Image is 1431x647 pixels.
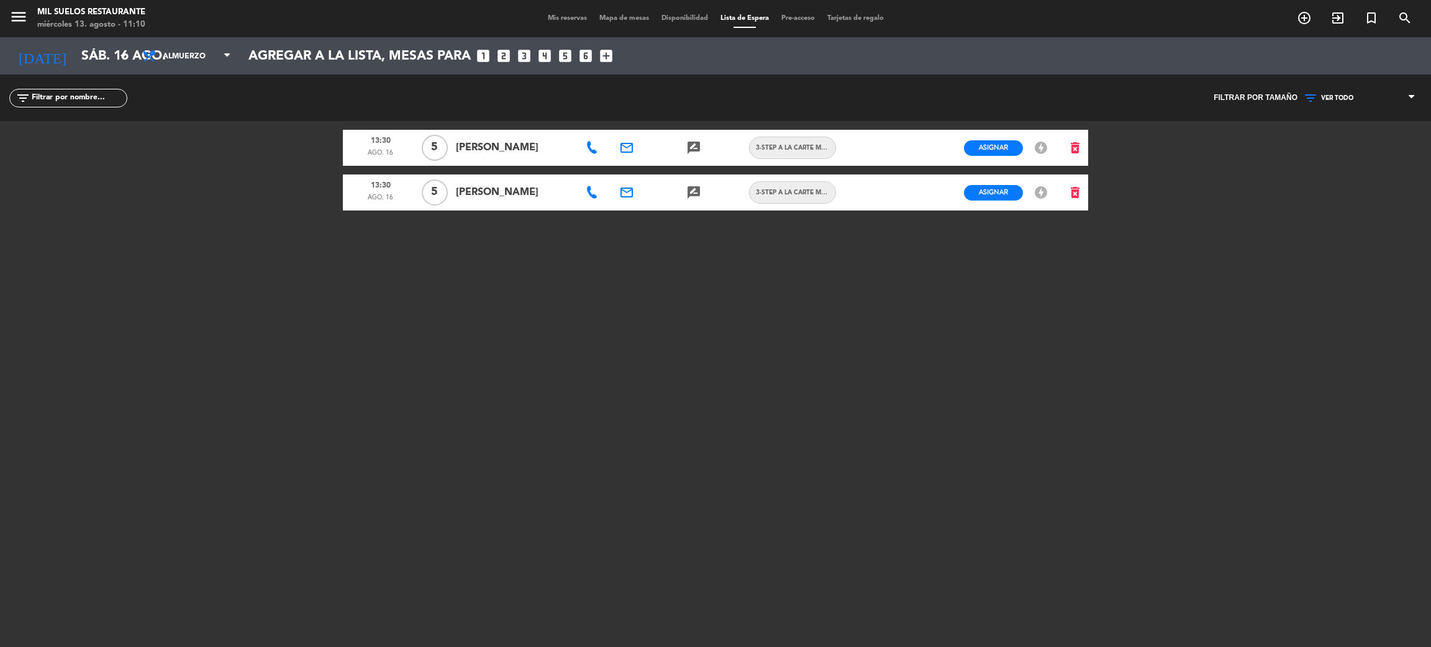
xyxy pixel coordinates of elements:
[9,42,75,70] i: [DATE]
[593,15,655,22] span: Mapa de mesas
[456,140,572,156] span: [PERSON_NAME]
[1321,94,1353,102] span: VER TODO
[964,140,1023,156] button: Asignar
[1297,11,1312,25] i: add_circle_outline
[347,148,414,164] span: ago. 16
[1033,140,1048,155] i: offline_bolt
[979,188,1008,197] span: Asignar
[598,48,614,64] i: add_box
[1330,11,1345,25] i: exit_to_app
[619,185,634,200] i: email
[1068,140,1083,155] i: delete_forever
[248,48,471,64] span: Agregar a la lista, mesas para
[1030,184,1052,201] button: offline_bolt
[1062,137,1088,159] button: delete_forever
[9,7,28,26] i: menu
[422,179,448,206] span: 5
[456,184,572,201] span: [PERSON_NAME]
[1033,185,1048,200] i: offline_bolt
[347,132,414,148] span: 13:30
[655,15,714,22] span: Disponibilidad
[16,91,30,106] i: filter_list
[1214,92,1297,104] span: Filtrar por tamaño
[1364,11,1379,25] i: turned_in_not
[1068,185,1083,200] i: delete_forever
[750,143,835,153] span: 3-STEP A LA CARTE MENU
[821,15,890,22] span: Tarjetas de regalo
[750,188,835,197] span: 3-STEP A LA CARTE MENU
[37,19,145,31] div: miércoles 13. agosto - 11:10
[775,15,821,22] span: Pre-acceso
[116,48,130,63] i: arrow_drop_down
[347,192,414,209] span: ago. 16
[37,6,145,19] div: Mil Suelos Restaurante
[964,185,1023,201] button: Asignar
[1397,11,1412,25] i: search
[979,143,1008,152] span: Asignar
[557,48,573,64] i: looks_5
[163,45,222,68] span: Almuerzo
[422,135,448,161] span: 5
[1030,140,1052,156] button: offline_bolt
[714,15,775,22] span: Lista de Espera
[686,185,701,200] i: rate_review
[30,91,127,105] input: Filtrar por nombre...
[347,177,414,193] span: 13:30
[542,15,593,22] span: Mis reservas
[496,48,512,64] i: looks_two
[619,140,634,155] i: email
[9,7,28,30] button: menu
[516,48,532,64] i: looks_3
[686,140,701,155] i: rate_review
[1062,182,1088,204] button: delete_forever
[537,48,553,64] i: looks_4
[475,48,491,64] i: looks_one
[578,48,594,64] i: looks_6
